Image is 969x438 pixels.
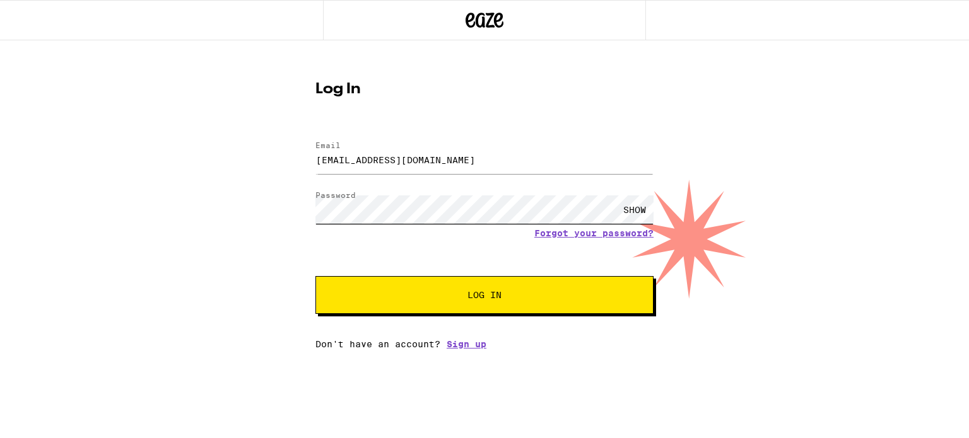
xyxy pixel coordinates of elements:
[616,195,654,224] div: SHOW
[315,191,356,199] label: Password
[447,339,486,349] a: Sign up
[467,291,502,299] span: Log In
[315,339,654,349] div: Don't have an account?
[315,146,654,174] input: Email
[315,276,654,314] button: Log In
[315,82,654,97] h1: Log In
[8,9,91,19] span: Hi. Need any help?
[534,228,654,238] a: Forgot your password?
[315,141,341,149] label: Email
